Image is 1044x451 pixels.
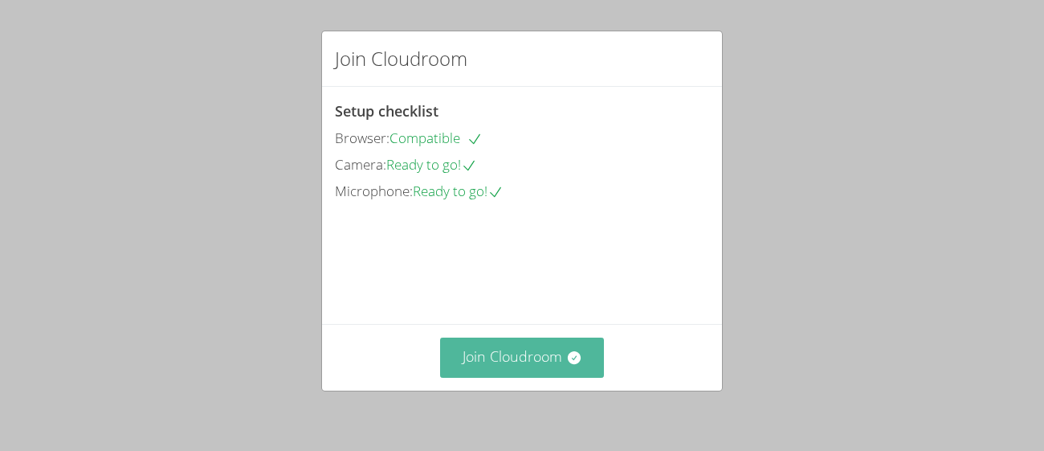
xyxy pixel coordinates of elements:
[335,155,386,174] span: Camera:
[386,155,477,174] span: Ready to go!
[413,182,504,200] span: Ready to go!
[335,182,413,200] span: Microphone:
[389,129,483,147] span: Compatible
[335,44,467,73] h2: Join Cloudroom
[440,338,605,377] button: Join Cloudroom
[335,101,438,121] span: Setup checklist
[335,129,389,147] span: Browser:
